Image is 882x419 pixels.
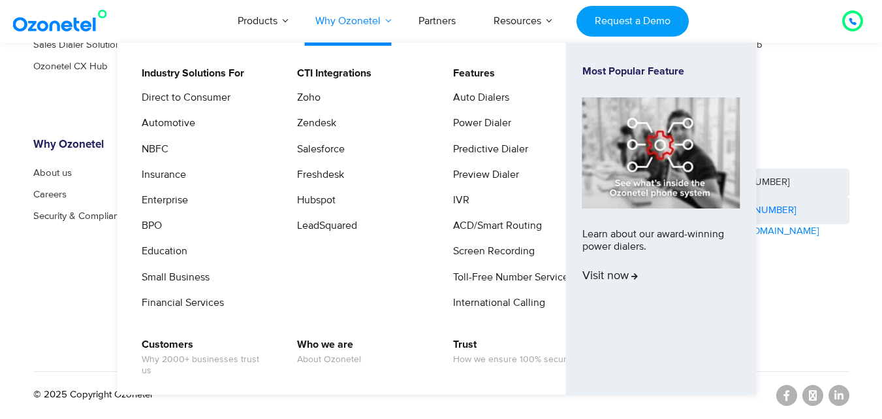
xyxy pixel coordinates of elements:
[133,243,189,260] a: Education
[582,269,638,284] span: Visit now
[133,167,188,183] a: Insurance
[297,354,361,365] span: About Ozonetel
[289,65,373,82] a: CTI Integrations
[133,90,232,106] a: Direct to Consumer
[33,139,223,152] h6: Why Ozonetel
[445,141,530,158] a: Predictive Dialer
[445,269,575,286] a: Toll-Free Number Services
[33,40,121,50] a: Sales Dialer Solution
[582,97,740,208] img: phone-system-min.jpg
[133,337,272,378] a: CustomersWhy 2000+ businesses trust us
[289,218,359,234] a: LeadSquared
[33,168,72,178] a: About us
[289,192,338,209] a: Hubspot
[445,337,578,367] a: TrustHow we ensure 100% security
[445,243,537,260] a: Screen Recording
[133,115,197,131] a: Automotive
[582,65,740,372] a: Most Popular FeatureLearn about our award-winning power dialers.Visit now
[445,167,521,183] a: Preview Dialer
[33,388,152,403] p: © 2025 Copyright Ozonetel
[445,218,544,234] a: ACD/Smart Routing
[142,354,270,377] span: Why 2000+ businesses trust us
[445,115,513,131] a: Power Dialer
[289,337,363,367] a: Who we areAbout Ozonetel
[453,354,576,365] span: How we ensure 100% security
[445,295,547,311] a: International Calling
[33,190,67,199] a: Careers
[289,90,323,106] a: Zoho
[445,192,471,209] a: IVR
[133,218,164,234] a: BPO
[133,192,190,209] a: Enterprise
[289,141,347,158] a: Salesforce
[445,90,511,106] a: Auto Dialers
[576,6,688,37] a: Request a Demo
[445,65,497,82] a: Features
[133,141,170,158] a: NBFC
[289,115,338,131] a: Zendesk
[133,269,212,286] a: Small Business
[33,61,108,71] a: Ozonetel CX Hub
[289,167,346,183] a: Freshdesk
[33,211,129,221] a: Security & Compliance
[133,295,226,311] a: Financial Services
[133,65,246,82] a: Industry Solutions For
